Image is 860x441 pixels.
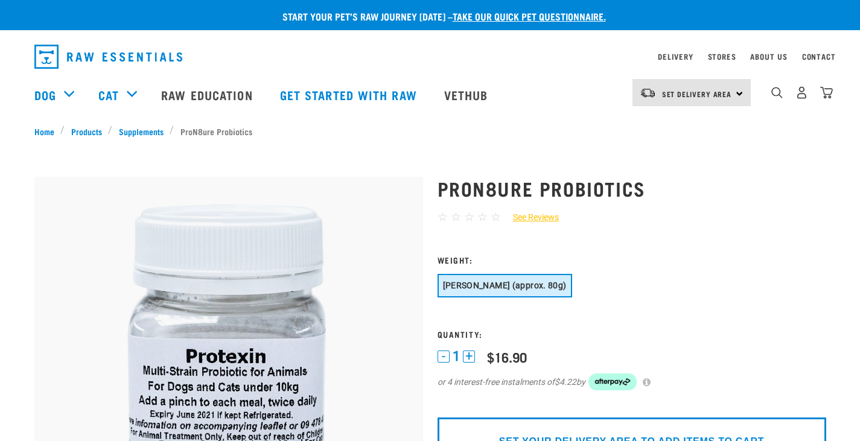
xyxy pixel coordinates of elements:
span: [PERSON_NAME] (approx. 80g) [443,281,567,290]
nav: breadcrumbs [34,125,826,138]
img: Afterpay [588,373,637,390]
div: or 4 interest-free instalments of by [438,373,826,390]
a: Delivery [658,54,693,59]
a: See Reviews [501,211,559,224]
a: Raw Education [149,71,267,119]
a: About Us [750,54,787,59]
a: Stores [708,54,736,59]
a: Home [34,125,61,138]
a: Products [65,125,108,138]
button: + [463,351,475,363]
h1: ProN8ure Probiotics [438,177,826,199]
span: Set Delivery Area [662,92,732,96]
span: ☆ [491,210,501,224]
img: van-moving.png [640,87,656,98]
a: Vethub [432,71,503,119]
a: take our quick pet questionnaire. [453,13,606,19]
span: ☆ [477,210,488,224]
a: Cat [98,86,119,104]
button: [PERSON_NAME] (approx. 80g) [438,274,572,297]
span: ☆ [438,210,448,224]
h3: Quantity: [438,329,826,338]
h3: Weight: [438,255,826,264]
img: home-icon-1@2x.png [771,87,783,98]
a: Get started with Raw [268,71,432,119]
img: home-icon@2x.png [820,86,833,99]
a: Supplements [112,125,170,138]
span: $4.22 [555,376,576,389]
span: 1 [453,350,460,363]
nav: dropdown navigation [25,40,836,74]
span: ☆ [464,210,474,224]
span: ☆ [451,210,461,224]
div: $16.90 [487,349,527,364]
a: Contact [802,54,836,59]
img: Raw Essentials Logo [34,45,182,69]
a: Dog [34,86,56,104]
button: - [438,351,450,363]
img: user.png [795,86,808,99]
